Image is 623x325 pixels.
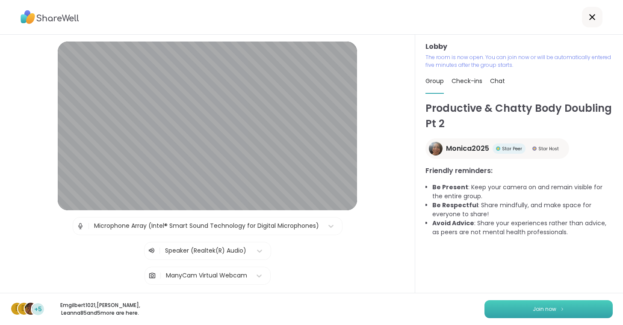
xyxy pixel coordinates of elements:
[432,183,468,191] b: Be Present
[432,219,474,227] b: Avoid Advice
[21,303,27,314] span: D
[560,307,565,311] img: ShareWell Logomark
[159,246,161,256] span: |
[484,300,613,318] button: Join now
[159,267,162,284] span: |
[432,183,613,201] li: : Keep your camera on and remain visible for the entire group.
[34,305,42,314] span: +5
[532,146,537,151] img: Star Host
[52,301,148,317] p: Emgilbert1021 , [PERSON_NAME] , Leanna85 and 5 more are here.
[432,201,613,219] li: : Share mindfully, and make space for everyone to share!
[94,221,319,230] div: Microphone Array (Intel® Smart Sound Technology for Digital Microphones)
[490,77,505,85] span: Chat
[432,219,613,237] li: : Share your experiences rather than advice, as peers are not mental health professionals.
[21,7,79,27] img: ShareWell Logo
[88,218,90,235] span: |
[425,138,569,159] a: Monica2025Monica2025Star PeerStar PeerStar HostStar Host
[425,54,613,69] p: The room is now open. You can join now or will be automatically entered five minutes after the gr...
[425,166,613,176] h3: Friendly reminders:
[25,303,37,315] img: Leanna85
[166,271,247,280] div: ManyCam Virtual Webcam
[446,143,489,154] span: Monica2025
[432,201,478,209] b: Be Respectful
[77,218,84,235] img: Microphone
[452,77,482,85] span: Check-ins
[502,146,522,152] span: Star Peer
[425,77,444,85] span: Group
[15,303,19,314] span: E
[533,305,556,313] span: Join now
[425,101,613,131] h1: Productive & Chatty Body Doubling Pt 2
[538,146,559,152] span: Star Host
[148,267,156,284] img: Camera
[496,146,500,151] img: Star Peer
[425,42,613,52] h3: Lobby
[429,142,443,155] img: Monica2025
